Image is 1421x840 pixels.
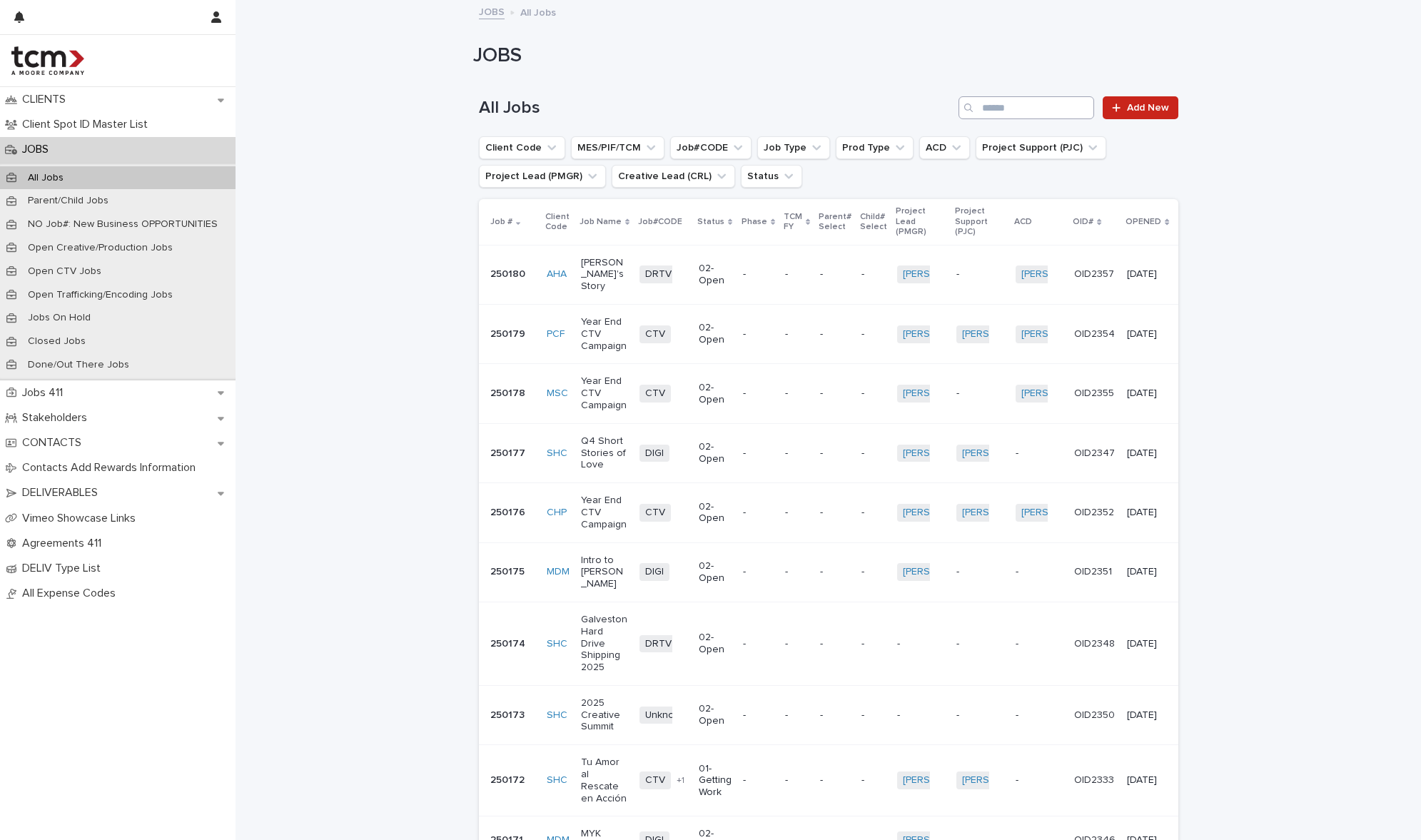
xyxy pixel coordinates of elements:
a: [PERSON_NAME]-TCM [903,507,1005,519]
a: [PERSON_NAME]-TCM [903,268,1005,280]
p: 250178 [490,388,535,400]
p: Jobs On Hold [16,312,102,324]
p: - [743,388,774,400]
p: All Jobs [16,172,75,184]
a: [PERSON_NAME]-TCM [962,774,1064,786]
span: DRTV [639,635,677,653]
p: - [956,709,1004,722]
p: Jobs 411 [16,386,74,400]
p: - [785,566,809,578]
p: - [820,328,850,340]
p: - [956,388,1004,400]
p: Open Creative/Production Jobs [16,242,184,254]
p: Parent# Select [819,209,851,236]
p: [PERSON_NAME]'s Story [581,257,629,293]
p: OID2354 [1074,328,1116,340]
p: JOBS [16,143,60,156]
a: [PERSON_NAME]-TCM [903,774,1005,786]
p: - [861,638,886,650]
tr: 250172SHC Tu Amor al Rescate en AcciónCTV+101-Getting Work----[PERSON_NAME]-TCM [PERSON_NAME]-TCM... [479,745,1243,816]
p: 01-Getting Work [699,763,732,799]
tr: 250175MDM Intro to [PERSON_NAME]DIGI02-Open----[PERSON_NAME]-TCM --OID2351[DATE]- [479,542,1243,602]
p: 250176 [490,507,535,519]
p: - [785,268,809,280]
p: OID# [1073,214,1093,230]
p: - [743,328,774,340]
a: [PERSON_NAME]-TCM [1021,507,1123,519]
p: - [861,447,886,460]
p: - [1016,566,1063,578]
p: OID2347 [1074,447,1116,460]
p: [DATE] [1127,447,1168,460]
p: - [956,268,1004,280]
a: [PERSON_NAME]-TCM [1021,268,1123,280]
span: Add New [1127,103,1169,113]
input: Search [959,96,1094,119]
span: CTV [639,771,671,789]
p: - [743,638,774,650]
a: MDM [547,566,570,578]
a: SHC [547,709,567,722]
p: Year End CTV Campaign [581,495,629,530]
span: DIGI [639,445,669,462]
p: Open CTV Jobs [16,265,113,278]
p: - [743,709,774,722]
p: Client Code [545,209,571,236]
p: - [1016,447,1063,460]
a: Add New [1103,96,1178,119]
p: [DATE] [1127,507,1168,519]
p: Child# Select [860,209,887,236]
p: - [1016,774,1063,786]
tr: 250173SHC 2025 Creative SummitUnknown02-Open-------OID2350[DATE]- [479,685,1243,744]
p: - [820,268,850,280]
p: - [820,447,850,460]
p: OID2348 [1074,638,1116,650]
p: - [861,268,886,280]
p: - [1016,638,1063,650]
button: Status [741,165,802,188]
p: 02-Open [699,322,732,346]
button: Project Lead (PMGR) [479,165,606,188]
a: SHC [547,638,567,650]
a: SHC [547,774,567,786]
p: 250177 [490,447,535,460]
p: - [785,388,809,400]
p: Status [697,214,724,230]
p: 02-Open [699,501,732,525]
p: Done/Out There Jobs [16,359,141,371]
tr: 250177SHC Q4 Short Stories of LoveDIGI02-Open----[PERSON_NAME]-TCM [PERSON_NAME]-TCM -OID2347[DATE]- [479,423,1243,482]
span: CTV [639,325,671,343]
span: DRTV [639,265,677,283]
p: - [743,507,774,519]
p: 250172 [490,774,535,786]
p: - [785,774,809,786]
button: MES/PIF/TCM [571,136,664,159]
p: [DATE] [1127,328,1168,340]
p: OPENED [1126,214,1161,230]
p: Closed Jobs [16,335,97,348]
tr: 250174SHC Galveston Hard Drive Shipping 2025DRTV02-Open-------OID2348[DATE]- [479,602,1243,685]
p: Galveston Hard Drive Shipping 2025 [581,614,629,674]
button: Project Support (PJC) [976,136,1106,159]
p: DELIV Type List [16,562,112,575]
p: - [861,774,886,786]
span: CTV [639,385,671,403]
p: Year End CTV Campaign [581,316,629,352]
p: 02-Open [699,632,732,656]
p: ACD [1014,214,1032,230]
p: - [861,507,886,519]
p: [DATE] [1127,638,1168,650]
p: 250173 [490,709,535,722]
a: MSC [547,388,568,400]
button: Job#CODE [670,136,752,159]
a: AHA [547,268,567,280]
p: NO Job#: New Business OPPORTUNITIES [16,218,229,231]
p: - [820,507,850,519]
p: Project Lead (PMGR) [896,203,946,240]
a: [PERSON_NAME]-TCM [1021,328,1123,340]
p: Agreements 411 [16,537,113,550]
p: 250180 [490,268,535,280]
span: + 1 [677,776,684,785]
p: TCM FY [784,209,802,236]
